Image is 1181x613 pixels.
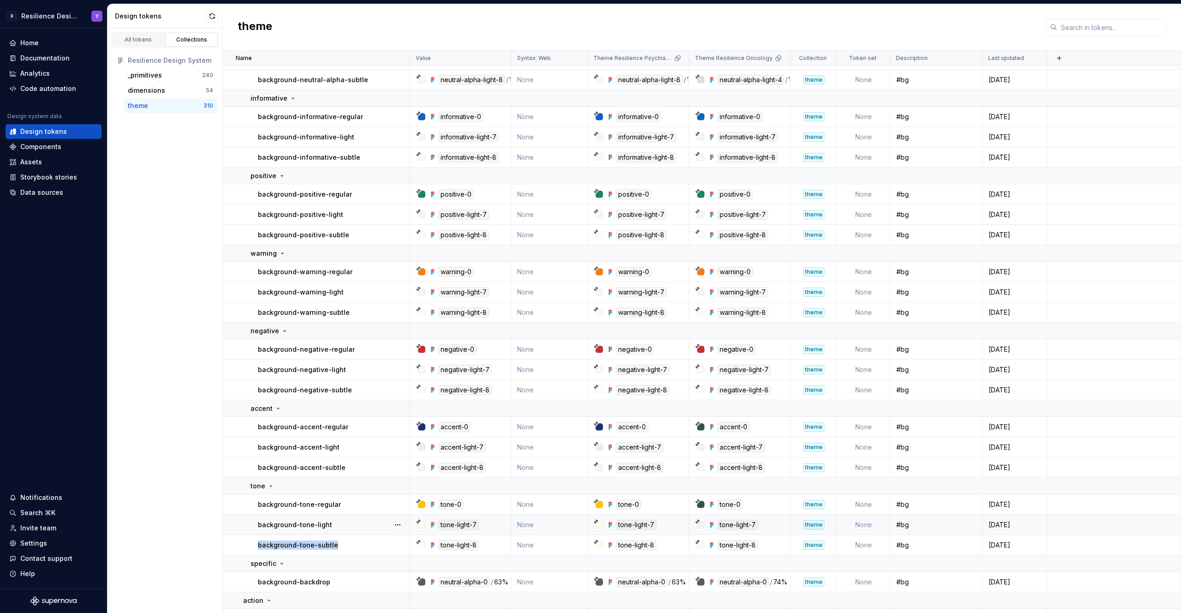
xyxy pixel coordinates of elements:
[717,307,768,318] div: warning-light-8
[803,541,824,550] div: theme
[6,521,101,535] a: Invite team
[891,422,982,432] div: #bg
[512,147,588,168] td: None
[891,308,982,317] div: #bg
[803,345,824,354] div: theme
[438,499,464,510] div: tone-0
[717,442,765,452] div: accent-light-7
[891,577,982,587] div: #bg
[803,288,824,297] div: theme
[988,54,1024,62] p: Last updated
[438,132,499,142] div: informative-light-7
[837,417,890,437] td: None
[438,520,479,530] div: tone-light-7
[6,36,101,50] a: Home
[416,54,431,62] p: Value
[616,75,683,85] div: neutral-alpha-light-8
[20,38,39,48] div: Home
[717,499,743,510] div: tone-0
[837,282,890,302] td: None
[616,365,669,375] div: negative-light-7
[512,572,588,592] td: None
[983,190,1046,199] div: [DATE]
[983,230,1046,240] div: [DATE]
[258,112,363,121] p: background-informative-regular
[785,75,787,85] div: /
[773,577,787,587] div: 74%
[837,262,890,282] td: None
[512,360,588,380] td: None
[512,515,588,535] td: None
[837,494,890,515] td: None
[258,520,332,529] p: background-tone-light
[616,112,661,122] div: informative-0
[438,189,474,199] div: positive-0
[20,84,76,93] div: Code automation
[20,142,61,151] div: Components
[803,132,824,142] div: theme
[803,267,824,276] div: theme
[438,365,492,375] div: negative-light-7
[803,520,824,529] div: theme
[251,404,273,413] p: accent
[803,210,824,219] div: theme
[494,577,508,587] div: 63%
[837,127,890,147] td: None
[717,365,771,375] div: negative-light-7
[717,540,758,550] div: tone-light-8
[891,153,982,162] div: #bg
[438,230,489,240] div: positive-light-8
[203,102,213,109] div: 310
[6,490,101,505] button: Notifications
[837,204,890,225] td: None
[616,422,648,432] div: accent-0
[891,385,982,395] div: #bg
[837,457,890,478] td: None
[438,442,486,452] div: accent-light-7
[983,500,1046,509] div: [DATE]
[124,98,217,113] a: theme310
[803,443,824,452] div: theme
[95,12,99,20] div: Y
[891,112,982,121] div: #bg
[30,596,77,606] svg: Supernova Logo
[983,463,1046,472] div: [DATE]
[717,230,768,240] div: positive-light-8
[258,267,352,276] p: background-warning-regular
[238,19,272,36] h2: theme
[983,520,1046,529] div: [DATE]
[837,184,890,204] td: None
[20,523,56,533] div: Invite team
[684,75,686,85] div: /
[891,541,982,550] div: #bg
[983,153,1046,162] div: [DATE]
[258,210,343,219] p: background-positive-light
[6,155,101,169] a: Assets
[616,540,656,550] div: tone-light-8
[803,75,824,84] div: theme
[128,71,162,80] div: _primitives
[128,56,213,65] div: Resilience Design System
[438,463,486,473] div: accent-light-8
[616,577,668,587] div: neutral-alpha-0
[891,345,982,354] div: #bg
[803,577,824,587] div: theme
[512,380,588,400] td: None
[236,54,252,62] p: Name
[20,539,47,548] div: Settings
[128,86,165,95] div: dimensions
[616,287,667,297] div: warning-light-7
[803,112,824,121] div: theme
[6,81,101,96] a: Code automation
[6,139,101,154] a: Components
[803,385,824,395] div: theme
[616,499,641,510] div: tone-0
[438,307,489,318] div: warning-light-8
[616,132,676,142] div: informative-light-7
[251,326,279,336] p: negative
[258,422,348,432] p: background-accent-regular
[983,112,1046,121] div: [DATE]
[206,87,213,94] div: 54
[717,189,753,199] div: positive-0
